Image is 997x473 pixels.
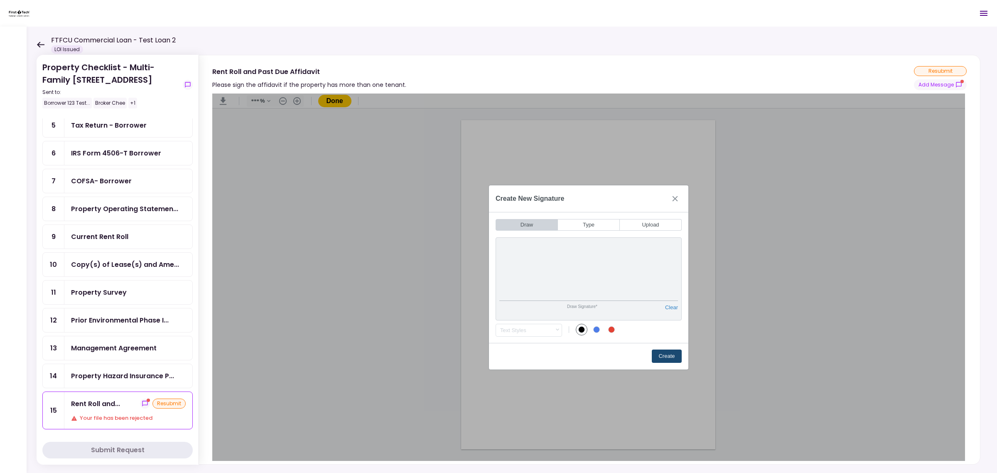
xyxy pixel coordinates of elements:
div: 12 [43,308,64,332]
div: 13 [43,336,64,360]
div: Property Operating Statements [71,204,178,214]
div: Broker Chee [93,98,127,108]
div: Management Agreement [71,343,157,353]
div: Property Hazard Insurance Policy and Liability Insurance Policy [71,371,174,381]
div: resubmit [914,66,967,76]
div: 10 [43,253,64,276]
div: LOI Issued [51,45,83,54]
div: Rent Roll and Past Due Affidavit [71,399,120,409]
div: Please sign the affidavit if the property has more than one tenant. [212,80,406,90]
div: Current Rent Roll [71,232,128,242]
div: Sent to: [42,89,179,96]
div: resubmit [152,399,186,409]
div: 9 [43,225,64,249]
div: 7 [43,169,64,193]
div: Borrower 123 Test... [42,98,92,108]
div: Your file has been rejected [71,414,186,422]
button: Open menu [974,3,994,23]
a: 6IRS Form 4506-T Borrower [42,141,193,165]
button: Submit Request [42,442,193,458]
div: Property Survey [71,287,127,298]
div: 15 [43,392,64,429]
div: 11 [43,281,64,304]
div: Copy(s) of Lease(s) and Amendment(s) [71,259,179,270]
a: 13Management Agreement [42,336,193,360]
div: IRS Form 4506-T Borrower [71,148,161,158]
img: Partner icon [8,7,30,20]
h1: FTFCU Commercial Loan - Test Loan 2 [51,35,176,45]
div: 6 [43,141,64,165]
div: Rent Roll and Past Due AffidavitPlease sign the affidavit if the property has more than one tenan... [199,55,980,465]
a: 5Tax Return - Borrower [42,113,193,138]
div: Prior Environmental Phase I and/or Phase II [71,315,169,325]
div: Property Checklist - Multi-Family [STREET_ADDRESS] [42,61,179,108]
a: 8Property Operating Statements [42,197,193,221]
div: +1 [128,98,137,108]
a: 12Prior Environmental Phase I and/or Phase II [42,308,193,333]
div: Submit Request [91,445,145,455]
a: 15Rent Roll and Past Due Affidavitshow-messagesresubmitYour file has been rejected [42,392,193,429]
div: 14 [43,364,64,388]
a: 11Property Survey [42,280,193,305]
div: Tax Return - Borrower [71,120,147,131]
button: show-messages [140,399,150,409]
div: Rent Roll and Past Due Affidavit [212,67,406,77]
div: 8 [43,197,64,221]
a: 7COFSA- Borrower [42,169,193,193]
a: 14Property Hazard Insurance Policy and Liability Insurance Policy [42,364,193,388]
a: 9Current Rent Roll [42,224,193,249]
div: COFSA- Borrower [71,176,132,186]
button: show-messages [183,80,193,90]
div: 5 [43,113,64,137]
a: 10Copy(s) of Lease(s) and Amendment(s) [42,252,193,277]
button: show-messages [914,79,967,90]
